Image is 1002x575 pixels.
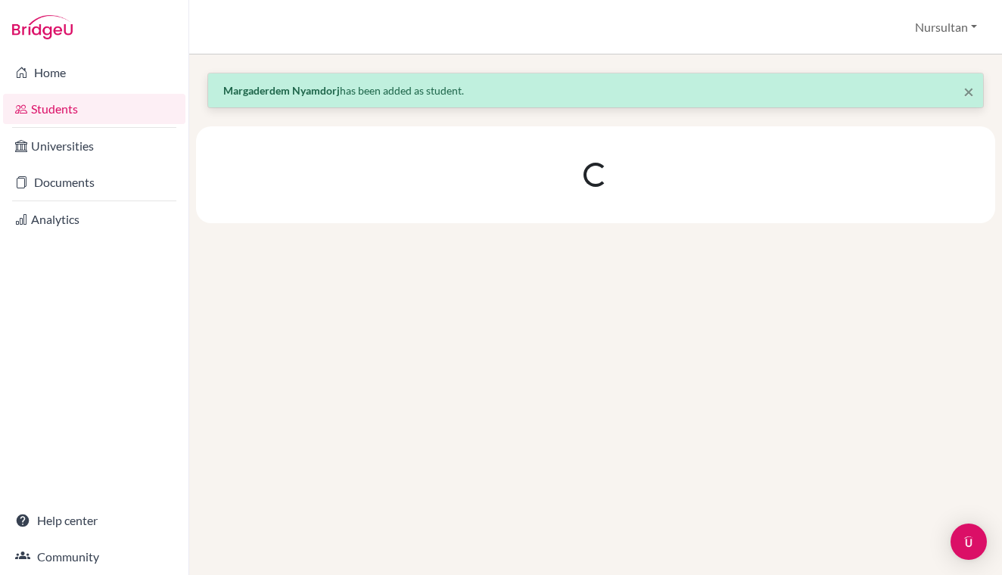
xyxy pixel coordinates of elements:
a: Universities [3,131,185,161]
button: Nursultan [908,13,984,42]
a: Documents [3,167,185,197]
div: Open Intercom Messenger [951,524,987,560]
a: Home [3,57,185,88]
span: × [963,80,974,102]
a: Analytics [3,204,185,235]
a: Community [3,542,185,572]
a: Help center [3,505,185,536]
a: Students [3,94,185,124]
p: has been added as student. [223,82,968,98]
strong: Margaderdem Nyamdorj [223,84,340,97]
img: Bridge-U [12,15,73,39]
button: Close [963,82,974,101]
